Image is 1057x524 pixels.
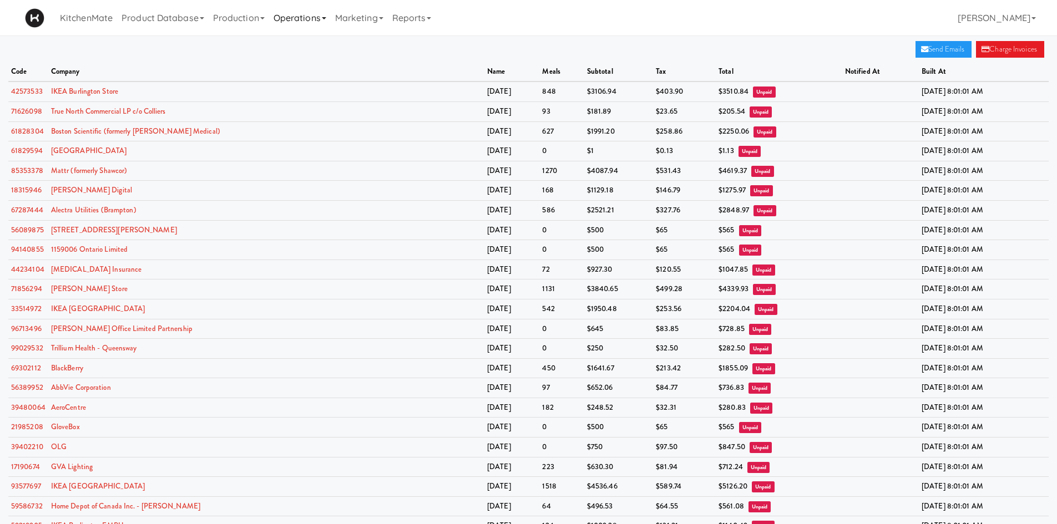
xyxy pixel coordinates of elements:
[653,319,716,339] td: $83.85
[719,402,746,413] span: $280.83
[484,358,539,378] td: [DATE]
[484,477,539,497] td: [DATE]
[484,319,539,339] td: [DATE]
[653,181,716,201] td: $146.79
[719,205,749,215] span: $2848.97
[752,481,775,492] span: Unpaid
[584,496,653,516] td: $496.53
[919,437,1049,457] td: [DATE] 8:01:01 AM
[8,62,48,82] th: code
[750,343,772,354] span: Unpaid
[842,62,919,82] th: notified at
[51,145,127,156] a: [GEOGRAPHIC_DATA]
[51,126,220,136] a: Boston Scientific (formerly [PERSON_NAME] Medical)
[919,240,1049,260] td: [DATE] 8:01:01 AM
[539,279,584,299] td: 1131
[51,343,137,353] a: Trillium Health - Queensway
[51,86,118,96] a: IKEA Burlington Store
[11,126,44,136] a: 61828304
[25,8,44,28] img: Micromart
[919,339,1049,359] td: [DATE] 8:01:01 AM
[653,418,716,437] td: $65
[584,200,653,220] td: $2521.21
[584,121,653,141] td: $1991.20
[539,101,584,121] td: 93
[51,165,127,176] a: Mattr (formerly Shawcor)
[739,422,762,433] span: Unpaid
[51,244,128,255] a: 1159006 Ontario Limited
[719,225,734,235] span: $565
[484,279,539,299] td: [DATE]
[653,200,716,220] td: $327.76
[753,87,776,98] span: Unpaid
[51,264,141,274] a: [MEDICAL_DATA] Insurance
[11,185,42,195] a: 18315946
[11,264,44,274] a: 44234104
[539,82,584,101] td: 848
[584,181,653,201] td: $1129.18
[919,141,1049,161] td: [DATE] 8:01:01 AM
[11,283,42,294] a: 71856294
[539,418,584,437] td: 0
[11,501,43,511] a: 59586732
[584,240,653,260] td: $500
[719,303,750,314] span: $2204.04
[919,82,1049,101] td: [DATE] 8:01:01 AM
[719,441,745,452] span: $847.50
[484,200,539,220] td: [DATE]
[484,220,539,240] td: [DATE]
[51,106,166,116] a: True North Commercial LP c/o Colliers
[51,363,83,373] a: BlackBerry
[484,141,539,161] td: [DATE]
[919,319,1049,339] td: [DATE] 8:01:01 AM
[919,62,1049,82] th: built at
[919,101,1049,121] td: [DATE] 8:01:01 AM
[584,141,653,161] td: $1
[755,304,777,315] span: Unpaid
[919,496,1049,516] td: [DATE] 8:01:01 AM
[539,240,584,260] td: 0
[919,477,1049,497] td: [DATE] 8:01:01 AM
[48,62,484,82] th: company
[919,181,1049,201] td: [DATE] 8:01:01 AM
[584,457,653,477] td: $630.30
[11,205,43,215] a: 67287444
[11,86,43,96] a: 42573533
[539,358,584,378] td: 450
[653,496,716,516] td: $64.55
[653,378,716,398] td: $84.77
[539,398,584,418] td: 182
[11,343,43,353] a: 99029532
[539,200,584,220] td: 586
[919,299,1049,319] td: [DATE] 8:01:01 AM
[916,41,972,58] a: Send Emails
[11,244,44,255] a: 94140855
[484,240,539,260] td: [DATE]
[11,145,43,156] a: 61829594
[539,339,584,359] td: 0
[11,303,42,314] a: 33514972
[653,457,716,477] td: $81.94
[753,284,776,295] span: Unpaid
[653,101,716,121] td: $23.65
[716,62,842,82] th: total
[719,264,748,274] span: $1047.85
[653,141,716,161] td: $0.13
[749,501,771,512] span: Unpaid
[976,41,1044,58] a: Charge Invoices
[653,82,716,101] td: $403.90
[653,477,716,497] td: $589.74
[11,165,43,176] a: 85353378
[584,358,653,378] td: $1641.67
[539,437,584,457] td: 0
[484,101,539,121] td: [DATE]
[539,496,584,516] td: 64
[919,279,1049,299] td: [DATE] 8:01:01 AM
[653,358,716,378] td: $213.42
[653,62,716,82] th: tax
[919,220,1049,240] td: [DATE] 8:01:01 AM
[484,62,539,82] th: name
[484,161,539,181] td: [DATE]
[719,323,745,334] span: $728.85
[719,421,734,432] span: $565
